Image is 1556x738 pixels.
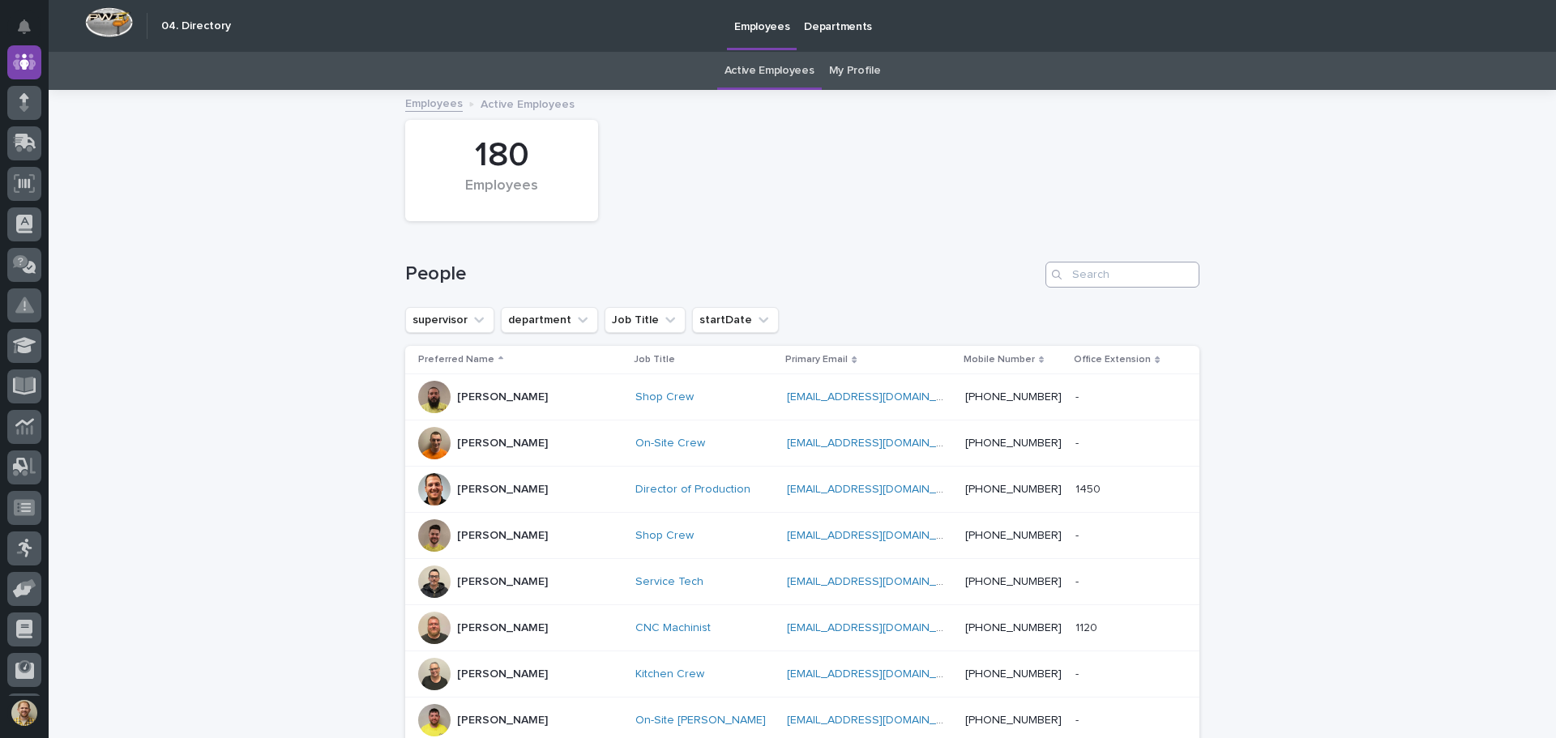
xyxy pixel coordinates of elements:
a: [PHONE_NUMBER] [965,715,1062,726]
tr: [PERSON_NAME]Shop Crew [EMAIL_ADDRESS][DOMAIN_NAME] [PHONE_NUMBER]-- [405,374,1199,420]
tr: [PERSON_NAME]CNC Machinist [EMAIL_ADDRESS][DOMAIN_NAME] [PHONE_NUMBER]11201120 [405,605,1199,651]
div: Notifications [20,19,41,45]
p: [PERSON_NAME] [457,437,548,450]
p: Active Employees [481,94,575,112]
a: [EMAIL_ADDRESS][DOMAIN_NAME] [787,622,970,633]
a: My Profile [829,52,881,90]
p: 1120 [1075,618,1101,635]
p: Job Title [634,351,675,369]
a: [EMAIL_ADDRESS][DOMAIN_NAME] [787,437,970,449]
img: Workspace Logo [85,7,133,37]
tr: [PERSON_NAME]Director of Production [EMAIL_ADDRESS][DOMAIN_NAME] [PHONE_NUMBER]14501450 [405,467,1199,513]
a: [PHONE_NUMBER] [965,668,1062,680]
a: [PHONE_NUMBER] [965,530,1062,541]
a: [EMAIL_ADDRESS][DOMAIN_NAME] [787,576,970,587]
p: - [1075,433,1082,450]
p: Preferred Name [418,351,494,369]
button: department [501,307,598,333]
p: Office Extension [1074,351,1151,369]
tr: [PERSON_NAME]Service Tech [EMAIL_ADDRESS][DOMAIN_NAME] [PHONE_NUMBER]-- [405,559,1199,605]
a: Director of Production [635,483,750,497]
button: startDate [692,307,779,333]
h1: People [405,262,1039,286]
a: Active Employees [725,52,814,90]
a: Shop Crew [635,390,694,404]
a: [PHONE_NUMBER] [965,622,1062,633]
p: - [1075,572,1082,589]
a: [EMAIL_ADDRESS][DOMAIN_NAME] [787,668,970,680]
a: Shop Crew [635,529,694,543]
p: [PERSON_NAME] [457,575,548,589]
a: Employees [405,93,463,112]
tr: [PERSON_NAME]On-Site Crew [EMAIL_ADDRESS][DOMAIN_NAME] [PHONE_NUMBER]-- [405,420,1199,467]
button: Job Title [605,307,686,333]
p: - [1075,387,1082,404]
a: [EMAIL_ADDRESS][DOMAIN_NAME] [787,484,970,495]
p: Mobile Number [964,351,1035,369]
div: 180 [433,135,571,176]
a: [PHONE_NUMBER] [965,484,1062,495]
button: Notifications [7,10,41,44]
p: [PERSON_NAME] [457,668,548,681]
a: [EMAIL_ADDRESS][DOMAIN_NAME] [787,391,970,403]
a: Service Tech [635,575,703,589]
button: users-avatar [7,696,41,730]
p: [PERSON_NAME] [457,529,548,543]
a: [PHONE_NUMBER] [965,391,1062,403]
a: [EMAIL_ADDRESS][DOMAIN_NAME] [787,715,970,726]
p: - [1075,526,1082,543]
p: [PERSON_NAME] [457,714,548,727]
tr: [PERSON_NAME]Kitchen Crew [EMAIL_ADDRESS][DOMAIN_NAME] [PHONE_NUMBER]-- [405,651,1199,697]
a: On-Site Crew [635,437,705,450]
a: On-Site [PERSON_NAME] [635,714,766,727]
p: [PERSON_NAME] [457,621,548,635]
tr: [PERSON_NAME]Shop Crew [EMAIL_ADDRESS][DOMAIN_NAME] [PHONE_NUMBER]-- [405,513,1199,559]
p: 1450 [1075,480,1104,497]
div: Employees [433,177,571,211]
a: [PHONE_NUMBER] [965,437,1062,449]
h2: 04. Directory [161,19,231,33]
p: - [1075,710,1082,727]
p: [PERSON_NAME] [457,390,548,404]
p: Primary Email [785,351,848,369]
p: - [1075,664,1082,681]
button: supervisor [405,307,494,333]
a: [PHONE_NUMBER] [965,576,1062,587]
a: [EMAIL_ADDRESS][DOMAIN_NAME] [787,530,970,541]
input: Search [1045,262,1199,288]
p: [PERSON_NAME] [457,483,548,497]
a: Kitchen Crew [635,668,704,681]
a: CNC Machinist [635,621,711,635]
